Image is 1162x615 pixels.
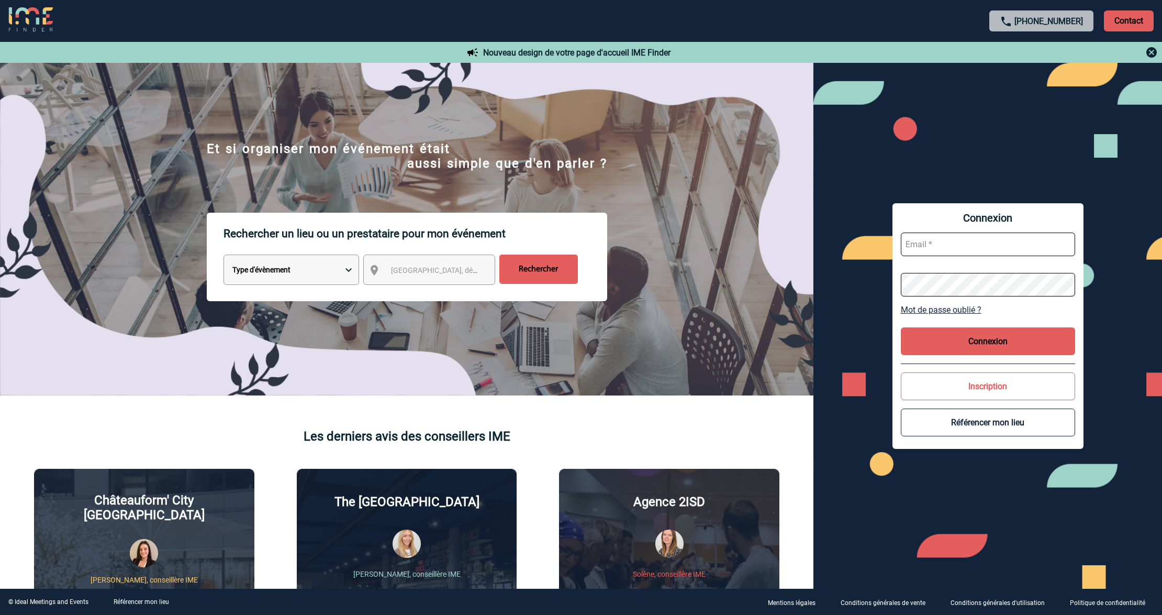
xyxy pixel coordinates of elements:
p: Solène, conseillère IME [633,570,706,578]
p: Conditions générales de vente [841,599,925,607]
p: Conditions générales d'utilisation [951,599,1045,607]
a: Mot de passe oublié ? [901,305,1075,315]
img: call-24-px.png [1000,15,1012,28]
p: Rechercher un lieu ou un prestataire pour mon événement [224,213,607,255]
button: Inscription [901,372,1075,400]
a: Politique de confidentialité [1062,597,1162,607]
div: © Ideal Meetings and Events [8,598,88,606]
button: Référencer mon lieu [901,409,1075,436]
p: Mentions légales [768,599,815,607]
input: Email * [901,233,1075,256]
input: Rechercher [499,255,578,284]
a: Mentions légales [759,597,832,607]
a: Référencer mon lieu [114,598,169,606]
p: [PERSON_NAME], conseillère IME [353,570,461,578]
p: Politique de confidentialité [1070,599,1145,607]
span: [GEOGRAPHIC_DATA], département, région... [391,266,537,274]
a: Conditions générales d'utilisation [942,597,1062,607]
a: Conditions générales de vente [832,597,942,607]
button: Connexion [901,327,1075,355]
a: [PHONE_NUMBER] [1014,16,1083,26]
p: Contact [1104,10,1154,31]
p: [PERSON_NAME], conseillère IME [91,576,198,584]
span: Connexion [901,212,1075,224]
